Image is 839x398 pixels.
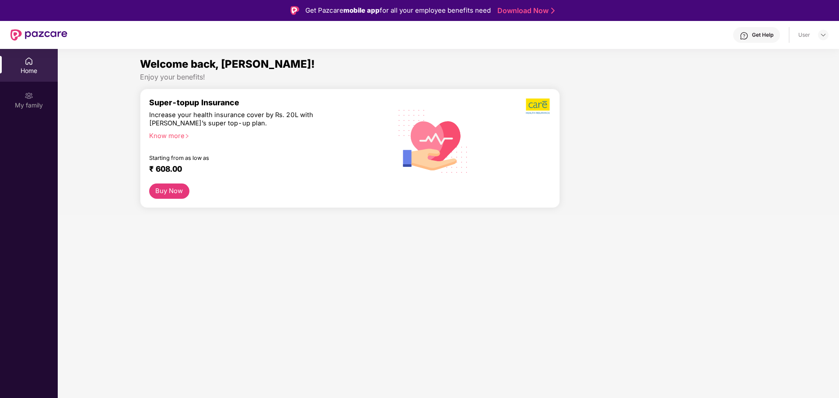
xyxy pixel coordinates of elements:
img: b5dec4f62d2307b9de63beb79f102df3.png [526,98,551,114]
div: Starting from as low as [149,155,346,161]
div: Super-topup Insurance [149,98,384,107]
img: svg+xml;base64,PHN2ZyBpZD0iRHJvcGRvd24tMzJ4MzIiIHhtbG5zPSJodHRwOi8vd3d3LnczLm9yZy8yMDAwL3N2ZyIgd2... [820,31,827,38]
button: Buy Now [149,183,189,199]
img: Stroke [551,6,555,15]
div: User [798,31,810,38]
img: svg+xml;base64,PHN2ZyBpZD0iSGVscC0zMngzMiIgeG1sbnM9Imh0dHA6Ly93d3cudzMub3JnLzIwMDAvc3ZnIiB3aWR0aD... [740,31,748,40]
div: Know more [149,132,378,138]
img: svg+xml;base64,PHN2ZyB4bWxucz0iaHR0cDovL3d3dy53My5vcmcvMjAwMC9zdmciIHhtbG5zOnhsaW5rPSJodHRwOi8vd3... [392,98,475,183]
img: svg+xml;base64,PHN2ZyBpZD0iSG9tZSIgeG1sbnM9Imh0dHA6Ly93d3cudzMub3JnLzIwMDAvc3ZnIiB3aWR0aD0iMjAiIG... [24,57,33,66]
img: New Pazcare Logo [10,29,67,41]
div: Enjoy your benefits! [140,73,757,82]
img: Logo [290,6,299,15]
a: Download Now [497,6,552,15]
span: right [185,134,189,138]
div: Get Help [752,31,773,38]
strong: mobile app [343,6,380,14]
div: Get Pazcare for all your employee benefits need [305,5,491,16]
div: ₹ 608.00 [149,164,375,175]
div: Increase your health insurance cover by Rs. 20L with [PERSON_NAME]’s super top-up plan. [149,111,346,128]
span: Welcome back, [PERSON_NAME]! [140,58,315,70]
img: svg+xml;base64,PHN2ZyB3aWR0aD0iMjAiIGhlaWdodD0iMjAiIHZpZXdCb3g9IjAgMCAyMCAyMCIgZmlsbD0ibm9uZSIgeG... [24,91,33,100]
